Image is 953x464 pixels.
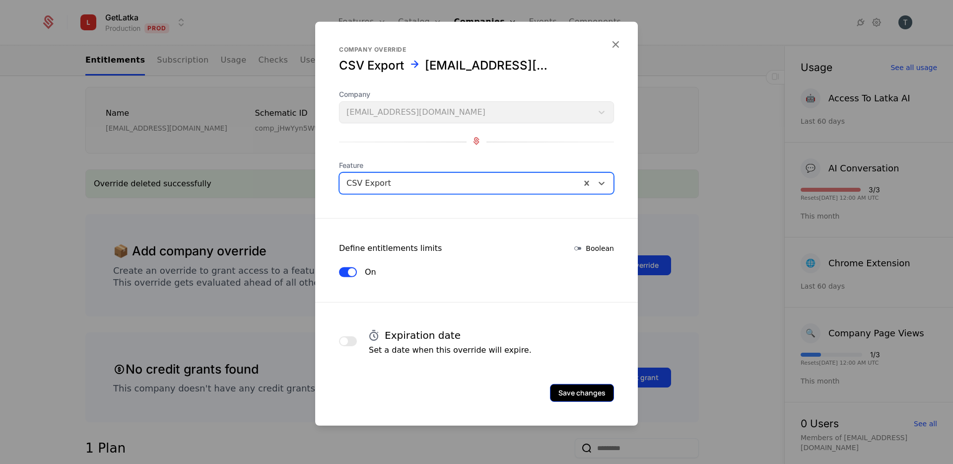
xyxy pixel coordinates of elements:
[339,58,404,74] div: CSV Export
[425,58,553,74] div: tsovakwork@gmail.com
[339,242,442,254] div: Define entitlements limits
[586,243,614,253] span: Boolean
[339,160,614,170] span: Feature
[339,46,614,54] div: Company override
[369,344,532,356] p: Set a date when this override will expire.
[385,328,461,342] h4: Expiration date
[550,384,614,402] button: Save changes
[365,266,376,278] label: On
[339,89,614,99] span: Company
